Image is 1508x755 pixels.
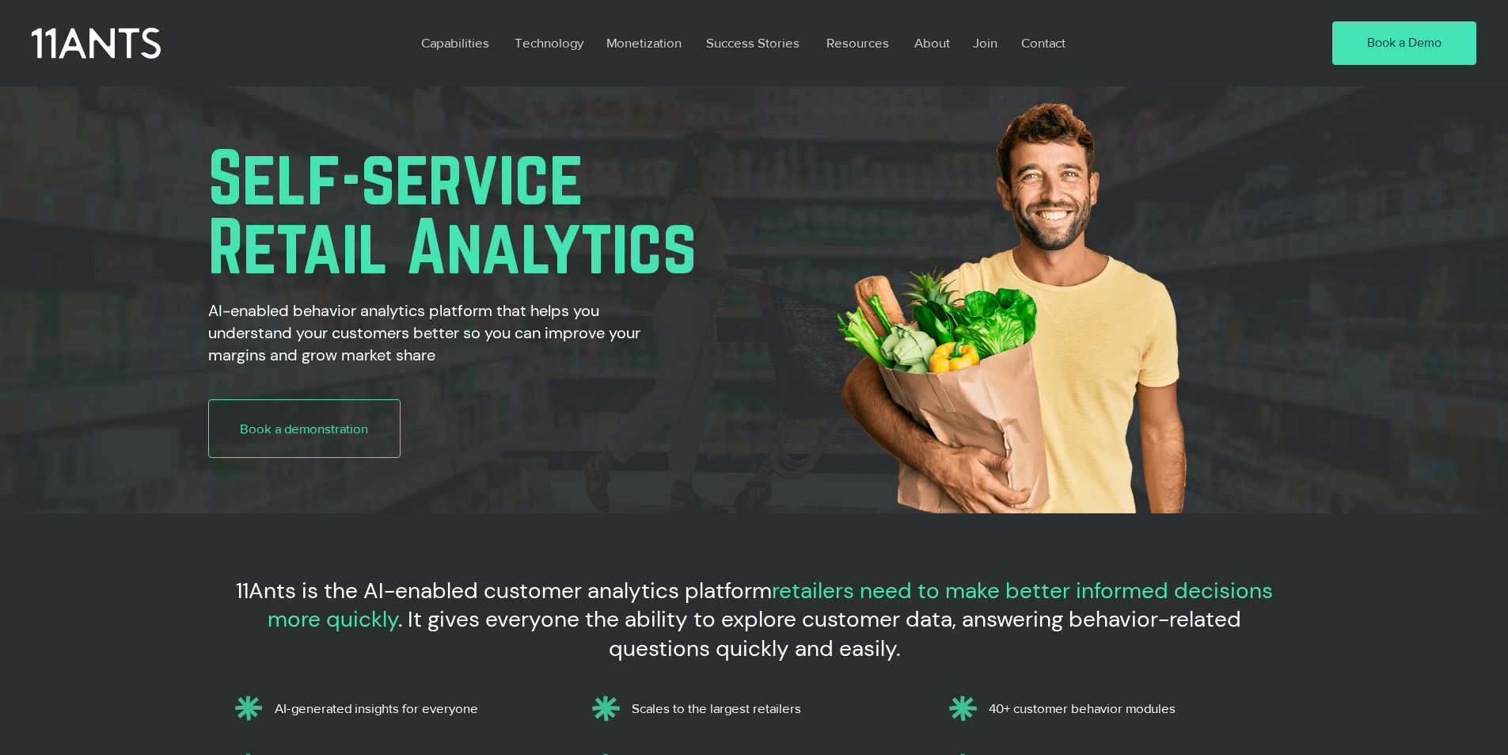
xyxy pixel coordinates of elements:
a: Success Stories [694,25,815,61]
p: 40+ customer behavior modules [989,700,1277,716]
span: 11Ants is the AI-enabled customer analytics platform [236,576,772,605]
a: Monetization [594,25,694,61]
a: Contact [1009,25,1080,61]
p: Join [965,25,1005,61]
p: Scales to the largest retailers [632,700,920,716]
a: Book a Demo [1332,21,1476,66]
span: Retail Analytics [208,204,697,287]
a: About [902,25,961,61]
a: Join [961,25,1009,61]
nav: Site [409,25,1286,61]
h2: AI-enabled behavior analytics platform that helps you understand your customers better so you can... [208,299,684,366]
span: Self-service [208,135,583,218]
p: About [906,25,958,61]
span: . It gives everyone the ability to explore customer data, answering behavior-related questions qu... [398,604,1241,662]
p: Capabilities [413,25,497,61]
p: Technology [507,25,591,61]
p: Monetization [598,25,689,61]
a: Technology [503,25,594,61]
a: Resources [815,25,902,61]
a: Book a demonstration [208,399,401,458]
p: Success Stories [698,25,807,61]
span: Book a demonstration [240,419,368,438]
p: Contact [1013,25,1073,61]
span: Book a Demo [1367,34,1442,51]
span: retailers need to make better informed decisions more quickly [268,576,1273,634]
a: Capabilities [409,25,503,61]
span: AI-generated insights for everyone [275,700,478,715]
p: Resources [819,25,897,61]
